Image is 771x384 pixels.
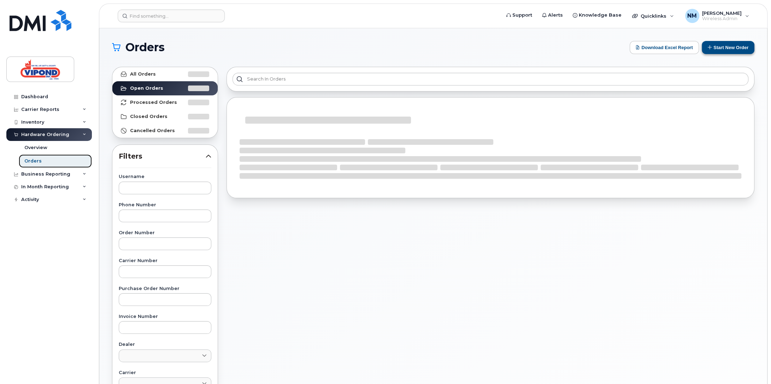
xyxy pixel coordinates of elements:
[702,41,754,54] button: Start New Order
[112,95,218,110] a: Processed Orders
[119,286,211,291] label: Purchase Order Number
[125,42,165,53] span: Orders
[112,81,218,95] a: Open Orders
[119,259,211,263] label: Carrier Number
[130,100,177,105] strong: Processed Orders
[112,124,218,138] a: Cancelled Orders
[119,203,211,207] label: Phone Number
[130,71,156,77] strong: All Orders
[119,371,211,375] label: Carrier
[130,114,167,119] strong: Closed Orders
[119,342,211,347] label: Dealer
[233,73,748,85] input: Search in orders
[119,314,211,319] label: Invoice Number
[130,128,175,134] strong: Cancelled Orders
[630,41,699,54] button: Download Excel Report
[130,85,163,91] strong: Open Orders
[119,231,211,235] label: Order Number
[112,67,218,81] a: All Orders
[119,175,211,179] label: Username
[112,110,218,124] a: Closed Orders
[119,151,206,161] span: Filters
